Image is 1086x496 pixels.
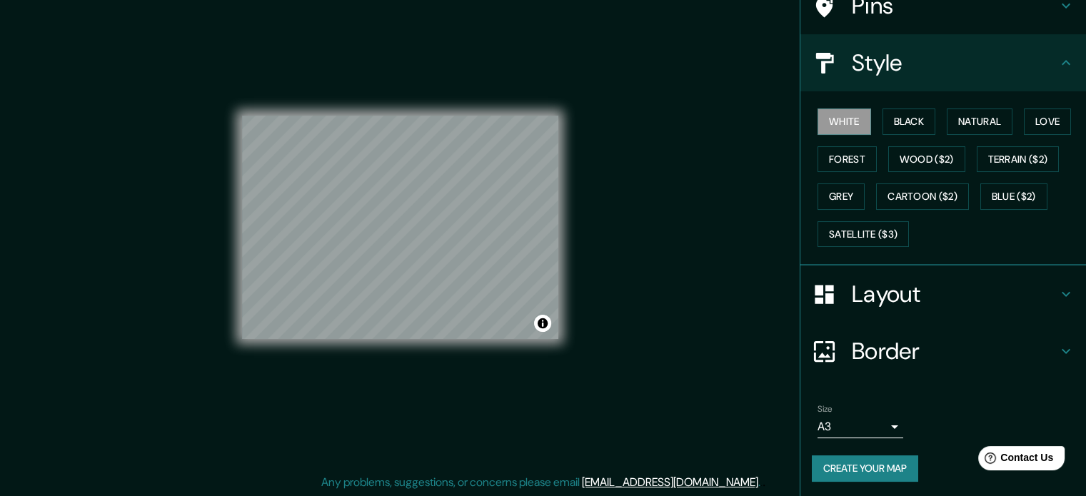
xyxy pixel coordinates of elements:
button: Natural [947,108,1012,135]
button: Forest [818,146,877,173]
h4: Border [852,337,1057,365]
div: A3 [818,415,903,438]
button: Blue ($2) [980,183,1047,210]
p: Any problems, suggestions, or concerns please email . [321,474,760,491]
div: Layout [800,265,1086,323]
button: Cartoon ($2) [876,183,969,210]
button: Terrain ($2) [977,146,1060,173]
button: Toggle attribution [534,315,551,332]
div: Style [800,34,1086,91]
label: Size [818,403,833,415]
button: White [818,108,871,135]
button: Create your map [812,455,918,482]
button: Wood ($2) [888,146,965,173]
h4: Style [852,49,1057,77]
div: . [760,474,763,491]
button: Grey [818,183,865,210]
button: Love [1024,108,1071,135]
h4: Layout [852,280,1057,308]
button: Satellite ($3) [818,221,909,248]
iframe: Help widget launcher [959,440,1070,480]
button: Black [883,108,936,135]
canvas: Map [242,116,558,339]
div: Border [800,323,1086,380]
div: . [763,474,765,491]
a: [EMAIL_ADDRESS][DOMAIN_NAME] [582,475,758,490]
